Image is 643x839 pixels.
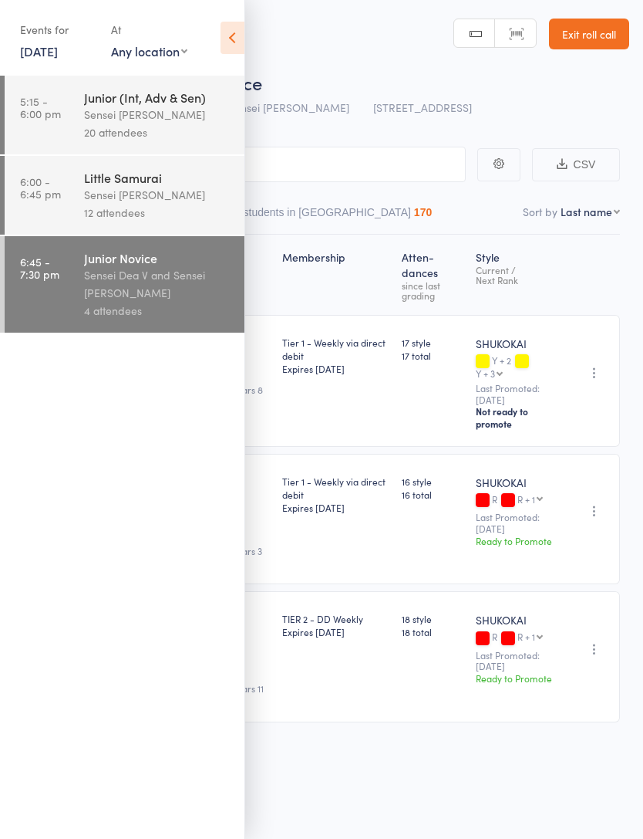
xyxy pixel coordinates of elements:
[282,625,389,638] div: Expires [DATE]
[532,148,620,181] button: CSV
[517,631,535,641] div: R + 1
[84,169,231,186] div: Little Samurai
[476,368,495,378] div: Y + 3
[402,475,464,488] span: 16 style
[20,255,59,280] time: 6:45 - 7:30 pm
[5,236,244,333] a: 6:45 -7:30 pmJunior NoviceSensei Dea V and Sensei [PERSON_NAME]4 attendees
[476,512,557,534] small: Last Promoted: [DATE]
[402,488,464,501] span: 16 total
[282,501,389,514] div: Expires [DATE]
[476,405,557,430] div: Not ready to promote
[84,266,231,302] div: Sensei Dea V and Sensei [PERSON_NAME]
[84,204,231,222] div: 12 attendees
[470,242,564,308] div: Style
[476,336,557,351] div: SHUKOKAI
[549,19,629,49] a: Exit roll call
[517,494,535,504] div: R + 1
[476,494,557,507] div: R
[84,123,231,141] div: 20 attendees
[561,204,612,219] div: Last name
[282,362,389,375] div: Expires [DATE]
[402,349,464,362] span: 17 total
[20,17,96,42] div: Events for
[402,280,464,300] div: since last grading
[5,76,244,154] a: 5:15 -6:00 pmJunior (Int, Adv & Sen)Sensei [PERSON_NAME]20 attendees
[20,175,61,200] time: 6:00 - 6:45 pm
[523,204,557,219] label: Sort by
[282,336,389,375] div: Tier 1 - Weekly via direct debit
[476,650,557,672] small: Last Promoted: [DATE]
[476,631,557,644] div: R
[476,355,557,378] div: Y + 2
[84,106,231,123] div: Sensei [PERSON_NAME]
[476,672,557,685] div: Ready to Promote
[276,242,396,308] div: Membership
[84,302,231,320] div: 4 attendees
[402,336,464,349] span: 17 style
[282,612,389,638] div: TIER 2 - DD Weekly
[84,249,231,266] div: Junior Novice
[414,206,432,218] div: 170
[282,475,389,514] div: Tier 1 - Weekly via direct debit
[476,612,557,628] div: SHUKOKAI
[84,186,231,204] div: Sensei [PERSON_NAME]
[402,625,464,638] span: 18 total
[373,100,472,115] span: [STREET_ADDRESS]
[396,242,470,308] div: Atten­dances
[476,383,557,405] small: Last Promoted: [DATE]
[476,265,557,285] div: Current / Next Rank
[402,612,464,625] span: 18 style
[20,95,61,120] time: 5:15 - 6:00 pm
[20,42,58,59] a: [DATE]
[84,89,231,106] div: Junior (Int, Adv & Sen)
[476,475,557,490] div: SHUKOKAI
[111,17,187,42] div: At
[111,42,187,59] div: Any location
[5,156,244,235] a: 6:00 -6:45 pmLittle SamuraiSensei [PERSON_NAME]12 attendees
[214,198,433,234] button: Other students in [GEOGRAPHIC_DATA]170
[476,534,557,547] div: Ready to Promote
